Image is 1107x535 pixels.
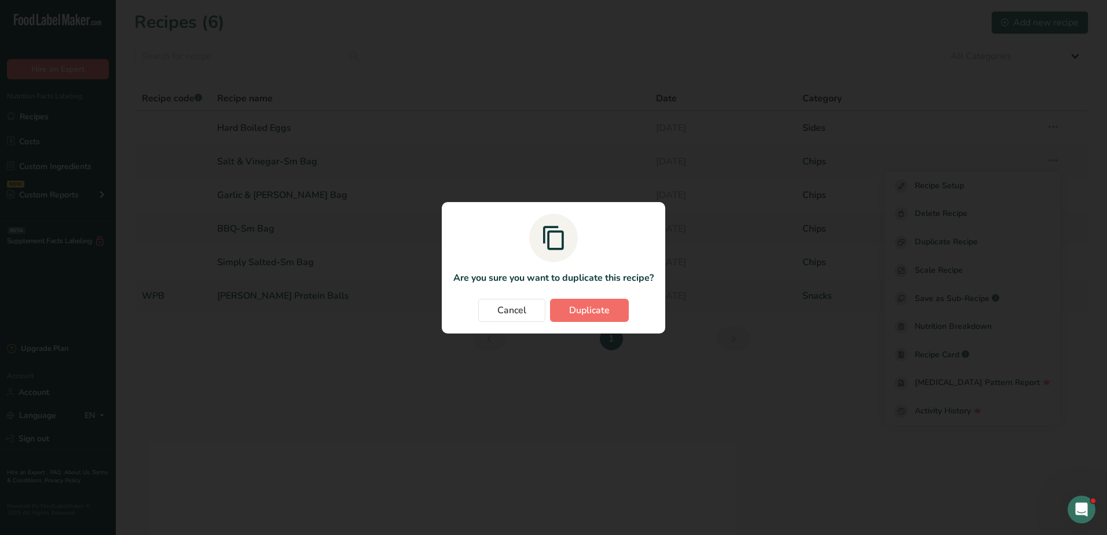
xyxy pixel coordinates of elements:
[497,303,526,317] span: Cancel
[453,271,654,285] p: Are you sure you want to duplicate this recipe?
[478,299,545,322] button: Cancel
[550,299,629,322] button: Duplicate
[569,303,610,317] span: Duplicate
[1068,496,1095,523] iframe: Intercom live chat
